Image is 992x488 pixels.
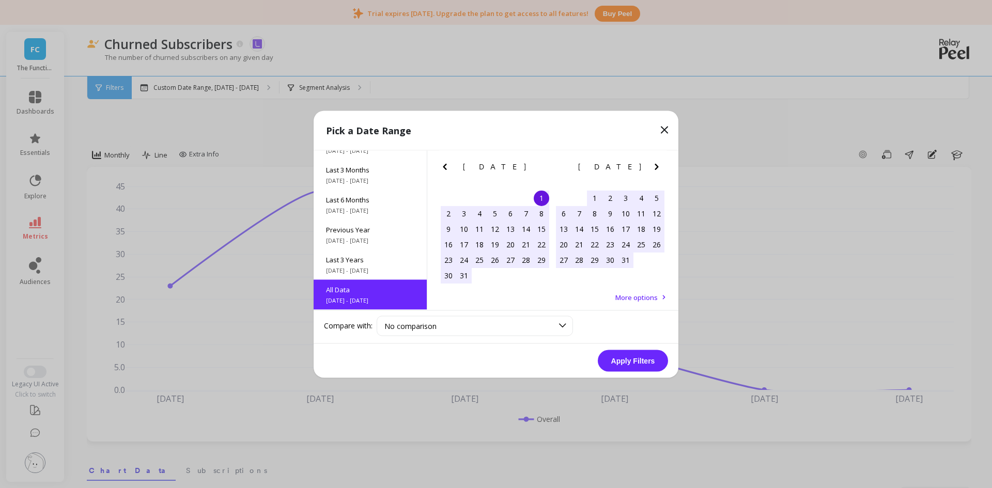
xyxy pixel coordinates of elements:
div: Choose Monday, July 31st, 2017 [456,267,472,283]
div: Choose Monday, August 14th, 2017 [571,221,587,237]
button: Apply Filters [598,350,668,371]
div: Choose Thursday, August 24th, 2017 [618,237,633,252]
div: Choose Sunday, August 6th, 2017 [556,206,571,221]
div: Choose Thursday, August 31st, 2017 [618,252,633,267]
div: Choose Wednesday, July 5th, 2017 [487,206,503,221]
span: More options [615,292,658,302]
div: Choose Friday, July 21st, 2017 [518,237,534,252]
div: Choose Saturday, August 12th, 2017 [649,206,664,221]
div: Choose Friday, August 18th, 2017 [633,221,649,237]
div: Choose Saturday, August 19th, 2017 [649,221,664,237]
div: Choose Saturday, July 22nd, 2017 [534,237,549,252]
div: Choose Sunday, July 30th, 2017 [441,267,456,283]
div: Choose Sunday, July 23rd, 2017 [441,252,456,267]
div: Choose Monday, July 3rd, 2017 [456,206,472,221]
div: Choose Sunday, August 27th, 2017 [556,252,571,267]
div: Choose Friday, July 14th, 2017 [518,221,534,237]
div: Choose Saturday, July 1st, 2017 [534,190,549,206]
span: Last 3 Years [326,255,414,264]
div: Choose Wednesday, August 23rd, 2017 [602,237,618,252]
span: Last 3 Months [326,165,414,174]
div: Choose Wednesday, August 16th, 2017 [602,221,618,237]
div: Choose Friday, August 25th, 2017 [633,237,649,252]
label: Compare with: [324,321,373,331]
div: Choose Sunday, July 2nd, 2017 [441,206,456,221]
div: Choose Tuesday, July 11th, 2017 [472,221,487,237]
div: Choose Monday, July 17th, 2017 [456,237,472,252]
div: Choose Wednesday, July 12th, 2017 [487,221,503,237]
div: Choose Wednesday, August 30th, 2017 [602,252,618,267]
button: Previous Month [439,160,455,177]
button: Next Month [650,160,667,177]
div: Choose Monday, July 10th, 2017 [456,221,472,237]
div: Choose Tuesday, August 1st, 2017 [587,190,602,206]
p: Pick a Date Range [326,123,411,137]
div: Choose Friday, August 4th, 2017 [633,190,649,206]
span: [DATE] - [DATE] [326,176,414,184]
div: Choose Thursday, August 17th, 2017 [618,221,633,237]
span: [DATE] - [DATE] [326,206,414,214]
span: Last 6 Months [326,195,414,204]
div: Choose Sunday, July 9th, 2017 [441,221,456,237]
div: Choose Tuesday, July 4th, 2017 [472,206,487,221]
div: Choose Monday, July 24th, 2017 [456,252,472,267]
div: Choose Sunday, August 13th, 2017 [556,221,571,237]
span: [DATE] - [DATE] [326,266,414,274]
div: Choose Saturday, July 8th, 2017 [534,206,549,221]
button: Previous Month [554,160,570,177]
div: Choose Thursday, August 10th, 2017 [618,206,633,221]
span: Previous Year [326,225,414,234]
span: All Data [326,285,414,294]
div: month 2017-08 [556,190,664,267]
div: Choose Monday, August 21st, 2017 [571,237,587,252]
div: Choose Saturday, July 15th, 2017 [534,221,549,237]
div: Choose Wednesday, August 9th, 2017 [602,206,618,221]
div: Choose Wednesday, August 2nd, 2017 [602,190,618,206]
div: Choose Thursday, August 3rd, 2017 [618,190,633,206]
span: [DATE] - [DATE] [326,146,414,154]
div: Choose Monday, August 7th, 2017 [571,206,587,221]
div: Choose Tuesday, August 29th, 2017 [587,252,602,267]
span: No comparison [384,321,437,330]
div: Choose Sunday, August 20th, 2017 [556,237,571,252]
div: Choose Sunday, July 16th, 2017 [441,237,456,252]
div: Choose Tuesday, August 8th, 2017 [587,206,602,221]
div: Choose Thursday, July 20th, 2017 [503,237,518,252]
div: Choose Saturday, July 29th, 2017 [534,252,549,267]
button: Next Month [535,160,552,177]
div: Choose Tuesday, July 25th, 2017 [472,252,487,267]
div: Choose Tuesday, August 22nd, 2017 [587,237,602,252]
div: Choose Thursday, July 13th, 2017 [503,221,518,237]
div: Choose Tuesday, August 15th, 2017 [587,221,602,237]
div: Choose Monday, August 28th, 2017 [571,252,587,267]
div: Choose Wednesday, July 19th, 2017 [487,237,503,252]
div: Choose Friday, August 11th, 2017 [633,206,649,221]
div: Choose Saturday, August 26th, 2017 [649,237,664,252]
div: month 2017-07 [441,190,549,283]
div: Choose Thursday, July 6th, 2017 [503,206,518,221]
span: [DATE] - [DATE] [326,236,414,244]
span: [DATE] [463,162,528,170]
div: Choose Tuesday, July 18th, 2017 [472,237,487,252]
div: Choose Saturday, August 5th, 2017 [649,190,664,206]
div: Choose Thursday, July 27th, 2017 [503,252,518,267]
span: [DATE] - [DATE] [326,296,414,304]
div: Choose Wednesday, July 26th, 2017 [487,252,503,267]
div: Choose Friday, July 7th, 2017 [518,206,534,221]
span: [DATE] [578,162,643,170]
div: Choose Friday, July 28th, 2017 [518,252,534,267]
